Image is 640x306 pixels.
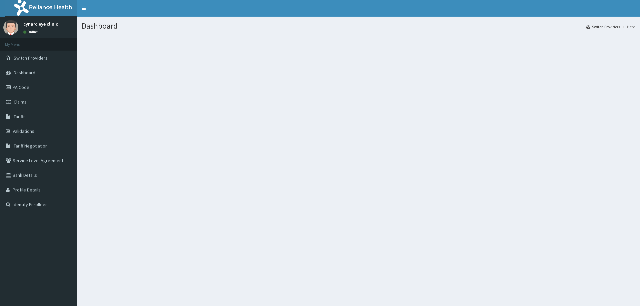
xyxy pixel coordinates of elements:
[14,143,48,149] span: Tariff Negotiation
[621,24,635,30] li: Here
[14,99,27,105] span: Claims
[14,55,48,61] span: Switch Providers
[23,30,39,34] a: Online
[23,22,58,26] p: cynard eye clinic
[14,114,26,120] span: Tariffs
[3,20,18,35] img: User Image
[586,24,620,30] a: Switch Providers
[82,22,635,30] h1: Dashboard
[14,70,35,76] span: Dashboard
